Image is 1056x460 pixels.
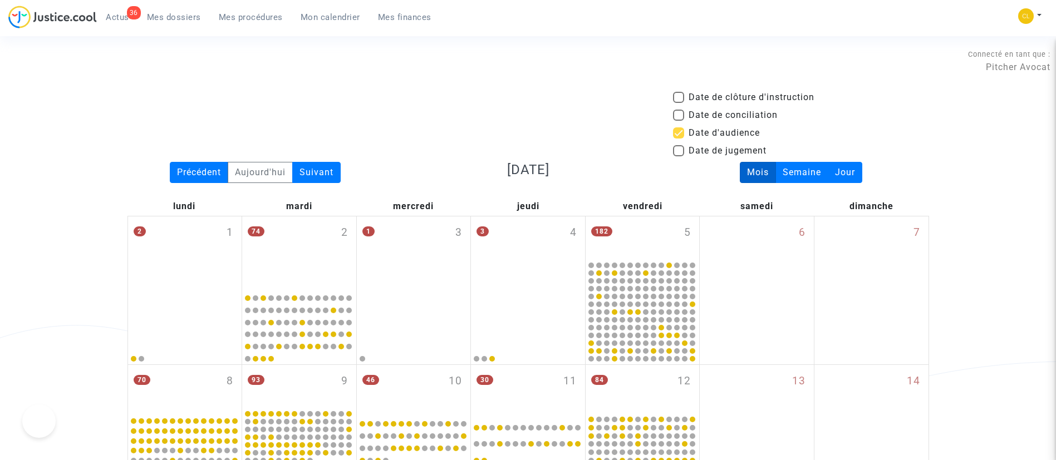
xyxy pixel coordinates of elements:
span: Date de clôture d'instruction [689,91,814,104]
span: 4 [570,225,577,241]
div: Aujourd'hui [228,162,293,183]
span: 10 [449,373,462,389]
span: 84 [591,375,608,385]
a: Mes dossiers [138,9,210,26]
span: Date de conciliation [689,108,778,122]
div: 36 [127,6,141,19]
div: jeudi [471,197,586,216]
div: mardi septembre 9, 93 events, click to expand [242,365,356,408]
div: vendredi septembre 5, 182 events, click to expand [586,216,700,260]
div: vendredi [585,197,700,216]
span: 5 [684,225,691,241]
span: 182 [591,226,612,236]
span: 6 [799,225,805,241]
div: Suivant [292,162,341,183]
a: Mes finances [369,9,440,26]
div: mercredi septembre 3, One event, click to expand [357,216,471,289]
div: lundi septembre 8, 70 events, click to expand [128,365,242,414]
h3: [DATE] [400,162,656,178]
img: jc-logo.svg [8,6,97,28]
span: 1 [227,225,233,241]
div: samedi [700,197,814,216]
span: 7 [913,225,920,241]
div: mercredi [356,197,471,216]
span: Mes dossiers [147,12,201,22]
a: Mon calendrier [292,9,369,26]
span: 3 [455,225,462,241]
span: 46 [362,375,379,385]
span: Mes finances [378,12,431,22]
span: 1 [362,226,375,236]
span: 12 [677,373,691,389]
span: 13 [792,373,805,389]
div: jeudi septembre 4, 3 events, click to expand [471,216,585,289]
div: lundi septembre 1, 2 events, click to expand [128,216,242,289]
div: Précédent [170,162,228,183]
div: mercredi septembre 10, 46 events, click to expand [357,365,471,414]
span: 70 [134,375,150,385]
div: mardi septembre 2, 74 events, click to expand [242,216,356,289]
a: Mes procédures [210,9,292,26]
span: Actus [106,12,129,22]
iframe: Help Scout Beacon - Open [22,404,56,438]
span: Connecté en tant que : [968,50,1050,58]
span: 14 [907,373,920,389]
span: Mes procédures [219,12,283,22]
div: Mois [740,162,776,183]
div: mardi [242,197,356,216]
div: samedi septembre 6 [700,216,814,364]
span: Date de jugement [689,144,767,157]
span: 3 [477,226,489,236]
img: 6fca9af68d76bfc0a5525c74dfee314f [1018,8,1034,24]
div: Semaine [775,162,828,183]
span: 74 [248,226,264,236]
span: Date d'audience [689,126,760,140]
span: 8 [227,373,233,389]
div: dimanche septembre 7 [814,216,929,364]
span: Mon calendrier [301,12,360,22]
span: 11 [563,373,577,389]
span: 9 [341,373,348,389]
div: lundi [127,197,242,216]
span: 2 [134,226,146,236]
div: vendredi septembre 12, 84 events, click to expand [586,365,700,414]
div: dimanche [814,197,929,216]
div: Jour [828,162,862,183]
a: 36Actus [97,9,138,26]
span: 30 [477,375,493,385]
div: jeudi septembre 11, 30 events, click to expand [471,365,585,414]
span: 93 [248,375,264,385]
span: 2 [341,225,348,241]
